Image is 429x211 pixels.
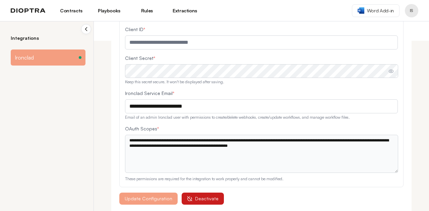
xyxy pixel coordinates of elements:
[125,125,398,132] label: OAuth Scopes
[125,55,398,62] label: Client Secret
[125,176,398,182] p: These permissions are required for the integration to work properly and cannot be modified.
[81,24,91,34] button: Collapse sidebar
[11,8,46,13] img: logo
[405,4,418,17] button: Profile menu
[125,26,398,33] label: Client ID
[11,35,85,41] h2: Integrations
[94,5,124,16] a: Playbooks
[56,5,86,16] a: Contracts
[358,7,364,14] img: word
[125,90,398,97] label: Ironclad Service Email
[170,5,200,16] a: Extractions
[125,195,172,202] span: Update Configuration
[125,115,398,120] p: Email of an admin Ironclad user with permissions to create/delete webhooks, create/update workflo...
[119,193,178,205] button: Update Configuration
[182,193,224,205] button: Deactivate
[367,7,394,14] span: Word Add-in
[125,79,398,85] p: Keep this secret secure. It won't be displayed after saving.
[15,54,34,62] span: Ironclad
[352,4,400,17] a: Word Add-in
[195,195,219,202] span: Deactivate
[132,5,162,16] a: Rules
